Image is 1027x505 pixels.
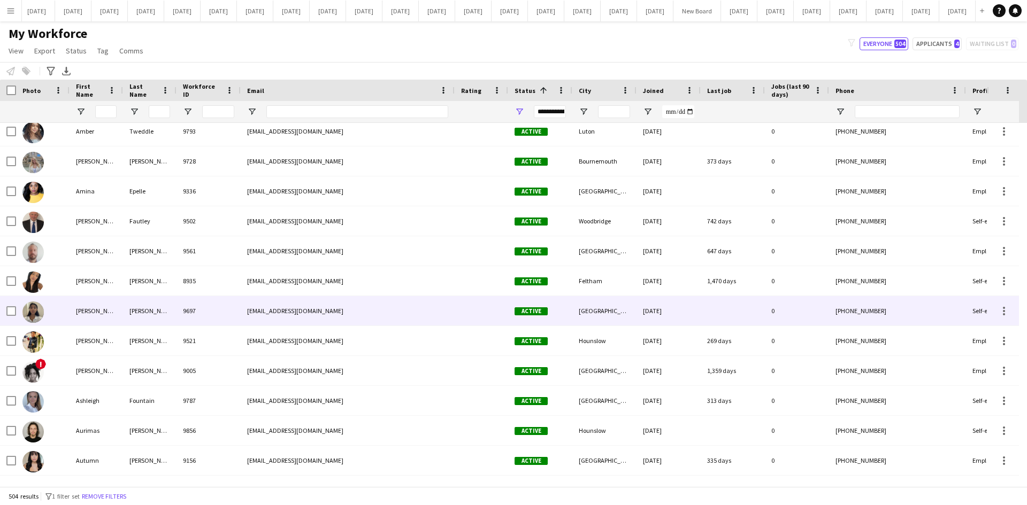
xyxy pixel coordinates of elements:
div: 269 days [701,326,765,355]
div: 0 [765,386,829,415]
div: Ashleigh [70,386,123,415]
div: 0 [765,476,829,505]
img: Ashleigh Fountain [22,391,44,413]
div: [DATE] [637,236,701,266]
div: [DATE] [637,176,701,206]
img: Amber Tweddle [22,122,44,143]
div: [DATE] [637,146,701,176]
div: Aurimas [70,416,123,445]
button: [DATE] [346,1,382,21]
img: Autumn Knox [22,451,44,472]
div: [EMAIL_ADDRESS][DOMAIN_NAME] [241,176,455,206]
div: 1,359 days [701,356,765,385]
span: Rating [461,87,481,95]
div: 0 [765,116,829,146]
div: [EMAIL_ADDRESS][DOMAIN_NAME] [241,356,455,385]
div: 9005 [177,356,241,385]
div: [PERSON_NAME] [123,326,177,355]
button: [DATE] [867,1,903,21]
span: View [9,46,24,56]
div: [DATE] [637,386,701,415]
button: [DATE] [492,1,528,21]
div: [DATE] [637,266,701,296]
span: Active [515,457,548,465]
button: Applicants4 [913,37,962,50]
button: Open Filter Menu [247,107,257,116]
div: [PHONE_NUMBER] [829,116,966,146]
div: [PHONE_NUMBER] [829,326,966,355]
div: 742 days [701,206,765,236]
span: City [579,87,591,95]
a: Status [62,44,91,58]
div: [EMAIL_ADDRESS][DOMAIN_NAME] [241,146,455,176]
div: 0 [765,356,829,385]
div: 0 [765,446,829,475]
app-action-btn: Export XLSX [60,65,73,77]
div: [PERSON_NAME] [123,236,177,266]
img: Ashlee McIntosh [22,361,44,383]
div: Amber [70,116,123,146]
div: [PHONE_NUMBER] [829,236,966,266]
div: [PERSON_NAME] [123,356,177,385]
div: [PHONE_NUMBER] [829,476,966,505]
img: Amina Epelle [22,182,44,203]
span: Last job [707,87,731,95]
div: 0 [765,206,829,236]
button: Open Filter Menu [579,107,588,116]
app-action-btn: Advanced filters [44,65,57,77]
div: [EMAIL_ADDRESS][DOMAIN_NAME] [241,206,455,236]
button: Open Filter Menu [836,107,845,116]
span: Active [515,128,548,136]
div: [EMAIL_ADDRESS][DOMAIN_NAME] [241,476,455,505]
span: Active [515,367,548,375]
div: [EMAIL_ADDRESS][DOMAIN_NAME] [241,386,455,415]
img: Ashish kumar Panuganti [22,331,44,353]
span: Active [515,158,548,166]
button: Open Filter Menu [972,107,982,116]
div: 9561 [177,236,241,266]
div: [GEOGRAPHIC_DATA] [572,356,637,385]
div: 373 days [701,146,765,176]
button: Open Filter Menu [515,107,524,116]
div: [DATE] [637,476,701,505]
a: Comms [115,44,148,58]
button: [DATE] [830,1,867,21]
div: Hounslow [572,326,637,355]
button: [DATE] [601,1,637,21]
button: [DATE] [564,1,601,21]
button: [DATE] [128,1,164,21]
div: Epelle [123,176,177,206]
div: 335 days [701,446,765,475]
span: Active [515,337,548,345]
div: [GEOGRAPHIC_DATA] [572,176,637,206]
div: [PERSON_NAME] [123,446,177,475]
div: [PERSON_NAME] [70,236,123,266]
div: [GEOGRAPHIC_DATA] [572,296,637,325]
div: [GEOGRAPHIC_DATA] [572,476,637,505]
div: 269 days [701,476,765,505]
div: [PERSON_NAME] [70,146,123,176]
span: Last Name [129,82,157,98]
span: Active [515,277,548,285]
span: Joined [643,87,664,95]
div: [PERSON_NAME] [70,356,123,385]
button: [DATE] [939,1,976,21]
span: 4 [954,40,960,48]
span: Status [515,87,535,95]
button: [DATE] [382,1,419,21]
img: Amelia Antell [22,152,44,173]
div: [PERSON_NAME] [123,416,177,445]
button: [DATE] [91,1,128,21]
button: Open Filter Menu [129,107,139,116]
button: Everyone504 [860,37,908,50]
button: Remove filters [80,491,128,502]
div: [DATE] [637,296,701,325]
span: My Workforce [9,26,87,42]
div: [PHONE_NUMBER] [829,206,966,236]
button: [DATE] [55,1,91,21]
div: 0 [765,416,829,445]
div: Feltham [572,266,637,296]
div: [PHONE_NUMBER] [829,146,966,176]
div: Hounslow [572,416,637,445]
input: First Name Filter Input [95,105,117,118]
